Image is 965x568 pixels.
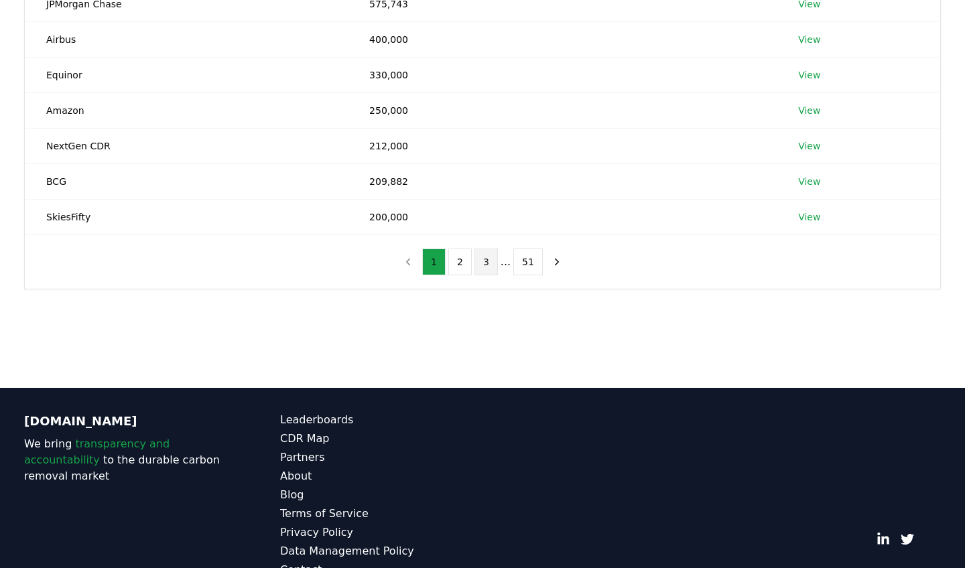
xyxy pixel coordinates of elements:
a: Privacy Policy [280,524,482,541]
td: 200,000 [348,199,777,234]
li: ... [501,254,511,270]
a: View [798,68,820,82]
a: Terms of Service [280,506,482,522]
a: CDR Map [280,431,482,447]
a: View [798,33,820,46]
p: [DOMAIN_NAME] [24,412,227,431]
td: 400,000 [348,21,777,57]
a: LinkedIn [877,532,890,546]
p: We bring to the durable carbon removal market [24,436,227,484]
td: Equinor [25,57,348,92]
button: next page [545,248,568,275]
button: 3 [474,248,498,275]
a: Blog [280,487,482,503]
td: NextGen CDR [25,128,348,163]
a: Data Management Policy [280,543,482,559]
a: View [798,175,820,188]
td: 330,000 [348,57,777,92]
a: View [798,210,820,224]
td: 212,000 [348,128,777,163]
td: Amazon [25,92,348,128]
button: 1 [422,248,446,275]
td: SkiesFifty [25,199,348,234]
td: BCG [25,163,348,199]
span: transparency and accountability [24,437,170,466]
td: 209,882 [348,163,777,199]
button: 2 [448,248,472,275]
a: View [798,104,820,117]
a: Leaderboards [280,412,482,428]
a: Partners [280,449,482,466]
button: 51 [513,248,543,275]
td: Airbus [25,21,348,57]
a: Twitter [901,532,914,546]
a: About [280,468,482,484]
td: 250,000 [348,92,777,128]
a: View [798,139,820,153]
